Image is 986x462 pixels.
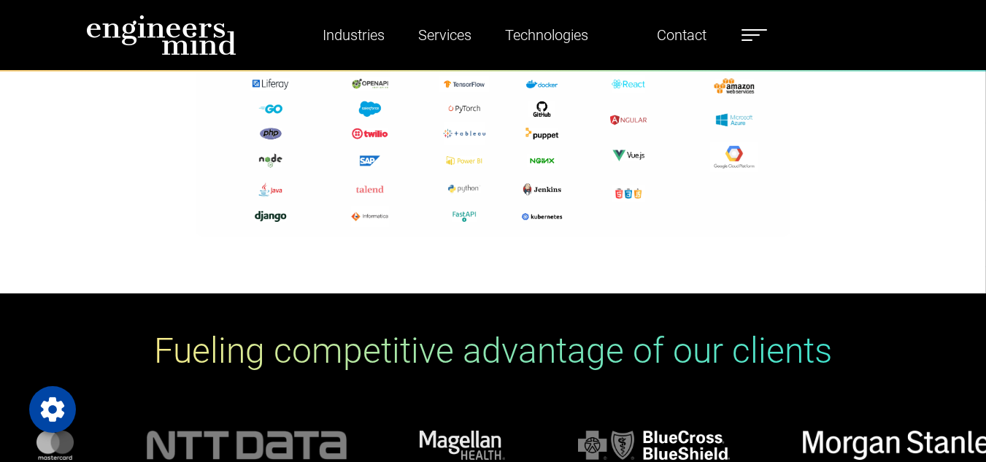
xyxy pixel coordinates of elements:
img: logo [578,431,730,460]
img: logo [86,15,236,55]
img: logo [36,431,74,460]
img: logo [420,431,505,460]
img: logos [196,34,790,237]
a: Industries [317,18,390,52]
img: logo [147,431,346,460]
a: Services [412,18,477,52]
a: Technologies [499,18,594,52]
h1: Fueling competitive advantage of our clients [154,330,832,372]
a: Contact [651,18,712,52]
